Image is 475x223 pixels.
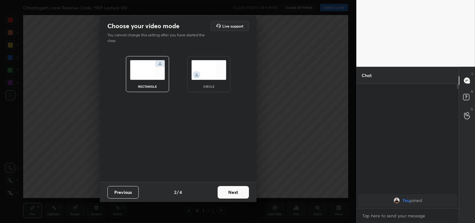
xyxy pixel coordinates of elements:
button: Next [218,186,249,199]
div: rectangle [135,85,160,88]
button: Previous [107,186,139,199]
p: You cannot change this setting after you have started the class [107,32,209,44]
h4: / [177,189,179,195]
h4: 4 [179,189,182,195]
p: D [471,89,473,94]
span: joined [410,198,422,203]
div: grid [357,193,459,208]
p: Chat [357,67,377,84]
h4: 2 [174,189,176,195]
img: 50a2b7cafd4e47798829f34b8bc3a81a.jpg [393,197,400,204]
img: normalScreenIcon.ae25ed63.svg [130,60,165,80]
span: You [402,198,410,203]
h2: Choose your video mode [107,22,179,30]
p: G [471,107,473,111]
p: T [471,72,473,76]
div: circle [196,85,221,88]
img: circleScreenIcon.acc0effb.svg [191,60,226,80]
h5: Live support [222,24,243,28]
